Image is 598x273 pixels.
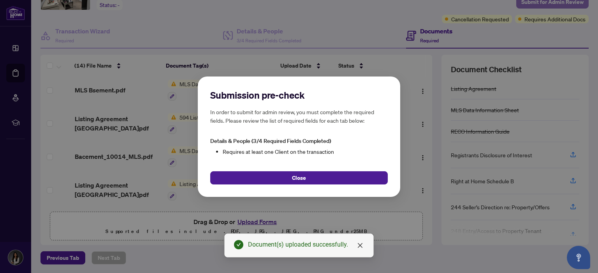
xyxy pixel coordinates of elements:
a: Close [356,241,364,250]
span: Details & People (3/4 Required Fields Completed) [210,137,331,144]
h5: In order to submit for admin review, you must complete the required fields. Please review the lis... [210,108,388,125]
div: Document(s) uploaded successfully. [248,240,364,249]
button: Close [210,171,388,184]
li: Requires at least one Client on the transaction [223,147,388,155]
span: close [357,242,363,249]
h2: Submission pre-check [210,89,388,101]
span: Close [292,171,306,184]
button: Open asap [567,246,590,269]
span: check-circle [234,240,243,249]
